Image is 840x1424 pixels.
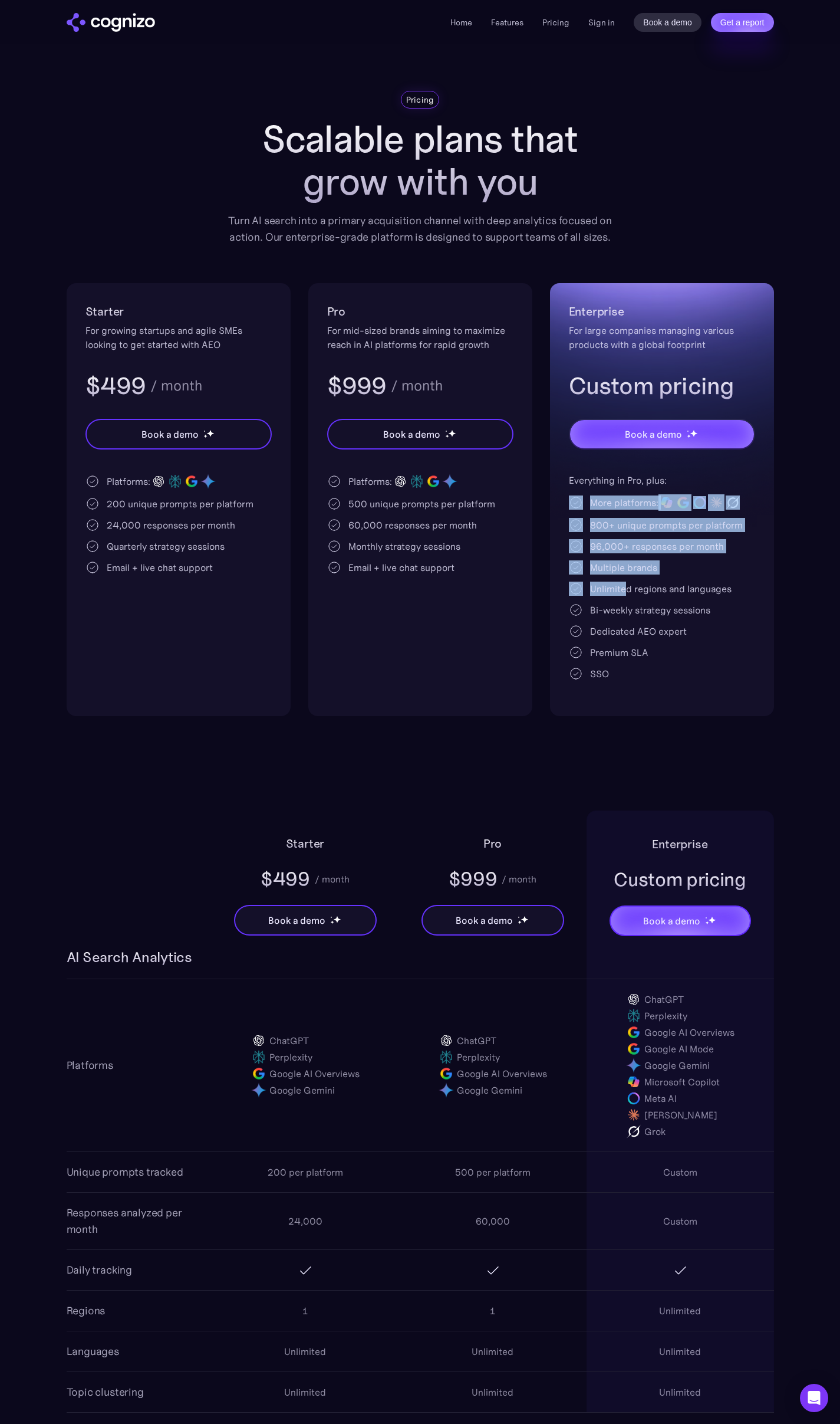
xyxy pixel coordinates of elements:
img: star [445,430,447,432]
div: Grok [644,1124,666,1138]
img: star [690,429,697,437]
div: Quarterly strategy sessions [107,539,225,553]
div: Book a demo [383,427,440,441]
div: / month [391,379,443,393]
div: Custom pricing [614,867,746,893]
div: Daily tracking [67,1262,132,1278]
div: Unlimited [659,1344,701,1359]
img: star [705,921,709,925]
div: 24,000 [288,1214,322,1228]
div: Languages [67,1343,119,1360]
h2: Starter [286,834,325,853]
div: / month [502,872,536,886]
h2: Starter [85,302,272,321]
img: cognizo logo [67,13,155,32]
div: Platforms: [348,474,392,488]
img: star [203,430,205,432]
div: Topic clustering [67,1384,144,1400]
div: Google AI Overviews [644,1025,734,1039]
div: Unlimited [284,1344,326,1359]
h3: AI Search Analytics [67,948,192,967]
div: Regions [67,1302,106,1319]
h3: Custom pricing [569,370,755,401]
div: Open Intercom Messenger [800,1384,828,1412]
div: Google AI Overviews [269,1067,360,1081]
img: star [687,430,689,432]
img: star [333,916,341,923]
a: Get a report [711,13,774,32]
div: Everything in Pro, plus: [569,473,755,487]
div: Custom [663,1165,697,1179]
img: star [518,920,522,924]
h1: Scalable plans that grow with you [220,118,621,203]
div: 96,000+ responses per month [590,539,724,553]
div: Bi-weekly strategy sessions [590,603,710,617]
div: Google Gemini [644,1058,710,1072]
img: star [330,916,332,918]
div: Book a demo [643,914,700,928]
img: star [206,429,214,437]
a: Book a demostarstarstar [421,905,564,936]
div: 24,000 responses per month [107,518,235,532]
div: For growing startups and agile SMEs looking to get started with AEO [85,323,272,352]
div: Pricing [406,94,434,106]
div: Custom [663,1214,697,1228]
div: Google AI Mode [644,1042,714,1056]
div: Microsoft Copilot [644,1075,720,1089]
div: Unlimited regions and languages [590,582,732,596]
img: star [705,917,707,918]
div: Book a demo [268,913,325,927]
div: Unique prompts tracked [67,1164,183,1180]
div: Email + live chat support [348,560,454,575]
a: Book a demostarstarstar [569,419,755,449]
a: Book a demo [634,13,701,32]
div: For mid-sized brands aiming to maximize reach in AI platforms for rapid growth [327,323,513,352]
div: ChatGPT [457,1033,496,1048]
img: star [521,916,528,923]
div: Book a demo [456,913,512,927]
div: Google Gemini [269,1083,335,1097]
div: Meta AI [644,1091,677,1105]
div: For large companies managing various products with a global footprint [569,323,755,352]
div: 1 [490,1304,495,1318]
div: Google AI Overviews [457,1067,547,1081]
div: 60,000 [476,1214,510,1228]
h2: Pro [327,302,513,321]
a: Home [450,17,472,28]
div: Monthly strategy sessions [348,539,460,553]
a: Features [491,17,523,28]
div: 200 per platform [268,1165,343,1179]
img: star [203,434,207,438]
div: [PERSON_NAME] [644,1108,717,1122]
div: 200 unique prompts per platform [107,497,253,511]
a: Book a demostarstarstar [610,905,751,936]
div: Platforms: [107,474,150,488]
div: Unlimited [472,1385,513,1399]
div: 500 per platform [455,1165,531,1179]
div: ChatGPT [269,1033,309,1048]
img: star [330,920,334,924]
div: Dedicated AEO expert [590,624,687,638]
div: Perplexity [457,1050,500,1064]
div: Google Gemini [457,1083,522,1097]
div: Unlimited [284,1385,326,1399]
h2: Pro [483,834,502,853]
div: Platforms [67,1057,113,1074]
h3: $999 [327,370,387,401]
img: star [445,434,449,438]
a: Pricing [542,17,569,28]
div: Unlimited [659,1304,701,1318]
div: 800+ unique prompts per platform [590,518,743,532]
div: ChatGPT [644,992,684,1006]
div: 500 unique prompts per platform [348,497,495,511]
div: 60,000 responses per month [348,518,477,532]
a: home [67,13,155,32]
h3: $499 [85,370,146,401]
a: Book a demostarstarstar [327,419,513,449]
div: $499 [261,866,310,892]
a: Sign in [588,15,615,29]
div: 1 [302,1304,308,1318]
h2: Enterprise [652,835,707,854]
div: More platforms: [590,496,658,510]
img: star [708,916,716,924]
